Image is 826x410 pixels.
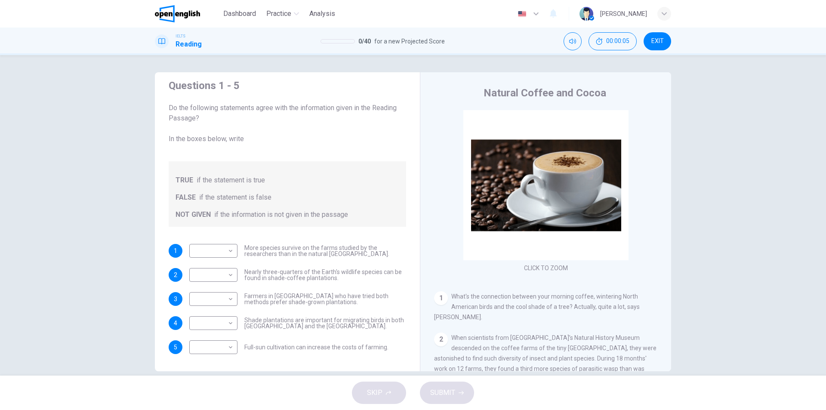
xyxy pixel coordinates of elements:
span: if the statement is false [199,192,271,203]
button: 00:00:05 [589,32,637,50]
button: Analysis [306,6,339,22]
span: More species survive on the farms studied by the researchers than in the natural [GEOGRAPHIC_DATA]. [244,245,406,257]
span: 00:00:05 [606,38,629,45]
h4: Natural Coffee and Cocoa [484,86,606,100]
img: OpenEnglish logo [155,5,200,22]
span: for a new Projected Score [374,36,445,46]
button: EXIT [644,32,671,50]
span: 2 [174,272,177,278]
span: FALSE [176,192,196,203]
div: 2 [434,333,448,346]
span: 0 / 40 [358,36,371,46]
div: [PERSON_NAME] [600,9,647,19]
span: Full-sun cultivation can increase the costs of farming. [244,344,388,350]
span: What's the connection between your morning coffee, wintering North American birds and the cool sh... [434,293,640,321]
span: 3 [174,296,177,302]
span: Practice [266,9,291,19]
img: Profile picture [579,7,593,21]
button: Dashboard [220,6,259,22]
span: When scientists from [GEOGRAPHIC_DATA]’s Natural History Museum descended on the coffee farms of ... [434,334,656,403]
span: TRUE [176,175,193,185]
span: Nearly three-quarters of the Earth's wildlife species can be found in shade-coffee plantations. [244,269,406,281]
span: Do the following statements agree with the information given in the Reading Passage? In the boxes... [169,103,406,144]
span: Shade plantations are important for migrating birds in both [GEOGRAPHIC_DATA] and the [GEOGRAPHIC... [244,317,406,329]
span: 5 [174,344,177,350]
span: IELTS [176,33,185,39]
div: Mute [564,32,582,50]
span: if the information is not given in the passage [214,210,348,220]
h4: Questions 1 - 5 [169,79,406,92]
button: Practice [263,6,302,22]
span: Dashboard [223,9,256,19]
a: OpenEnglish logo [155,5,220,22]
img: en [517,11,527,17]
div: 1 [434,291,448,305]
span: Farmers in [GEOGRAPHIC_DATA] who have tried both methods prefer shade-grown plantations. [244,293,406,305]
span: Analysis [309,9,335,19]
span: NOT GIVEN [176,210,211,220]
span: 4 [174,320,177,326]
h1: Reading [176,39,202,49]
span: if the statement is true [197,175,265,185]
div: Hide [589,32,637,50]
span: EXIT [651,38,664,45]
span: 1 [174,248,177,254]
